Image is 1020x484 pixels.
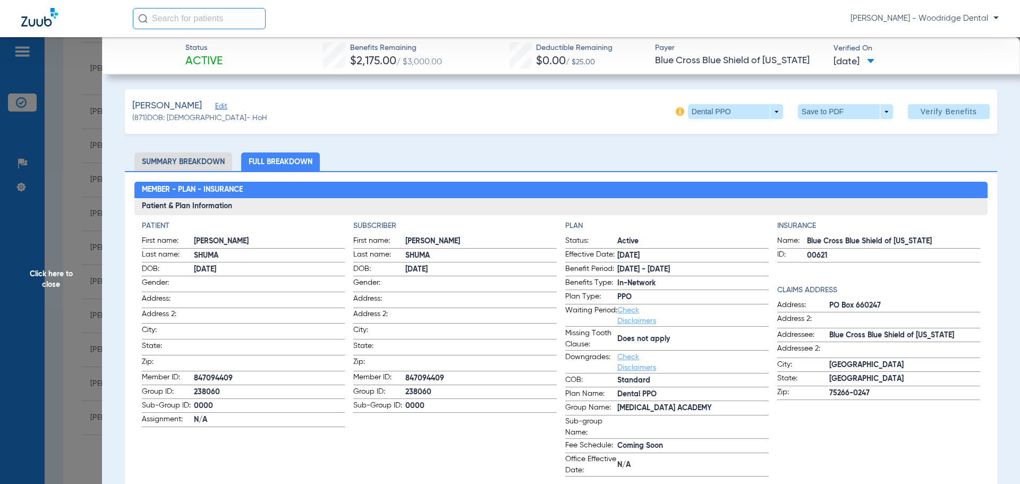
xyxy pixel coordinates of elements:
[536,56,566,67] span: $0.00
[829,330,981,341] span: Blue Cross Blue Shield of [US_STATE]
[353,325,405,339] span: City:
[565,235,617,248] span: Status:
[655,43,824,54] span: Payer
[134,182,988,199] h2: Member - Plan - Insurance
[142,220,345,232] h4: Patient
[834,55,874,69] span: [DATE]
[921,107,977,116] span: Verify Benefits
[353,372,405,385] span: Member ID:
[617,460,769,471] span: N/A
[617,236,769,247] span: Active
[194,236,345,247] span: [PERSON_NAME]
[617,292,769,303] span: PPO
[829,360,981,371] span: [GEOGRAPHIC_DATA]
[565,277,617,290] span: Benefits Type:
[565,305,617,326] span: Waiting Period:
[798,104,893,119] button: Save to PDF
[617,440,769,452] span: Coming Soon
[142,293,194,308] span: Address:
[194,250,345,261] span: SHUMA
[142,356,194,371] span: Zip:
[807,236,981,247] span: Blue Cross Blue Shield of [US_STATE]
[617,375,769,386] span: Standard
[777,359,829,372] span: City:
[565,416,617,438] span: Sub-group Name:
[194,414,345,426] span: N/A
[777,313,829,328] span: Address 2:
[353,235,405,248] span: First name:
[194,401,345,412] span: 0000
[829,373,981,385] span: [GEOGRAPHIC_DATA]
[565,375,617,387] span: COB:
[132,99,202,113] span: [PERSON_NAME]
[777,373,829,386] span: State:
[617,389,769,400] span: Dental PPO
[565,291,617,304] span: Plan Type:
[134,152,232,171] li: Summary Breakdown
[405,264,557,275] span: [DATE]
[565,352,617,373] span: Downgrades:
[405,387,557,398] span: 238060
[353,356,405,371] span: Zip:
[132,113,267,124] span: (871) DOB: [DEMOGRAPHIC_DATA] - HoH
[829,300,981,311] span: PO Box 660247
[617,403,769,414] span: [MEDICAL_DATA] ACADEMY
[777,220,981,232] h4: Insurance
[405,236,557,247] span: [PERSON_NAME]
[777,329,829,342] span: Addressee:
[807,250,981,261] span: 00621
[353,386,405,399] span: Group ID:
[215,103,225,113] span: Edit
[851,13,999,24] span: [PERSON_NAME] - Woodridge Dental
[405,250,557,261] span: SHUMA
[194,264,345,275] span: [DATE]
[185,54,223,69] span: Active
[142,414,194,427] span: Assignment:
[655,54,824,67] span: Blue Cross Blue Shield of [US_STATE]
[617,250,769,261] span: [DATE]
[142,400,194,413] span: Sub-Group ID:
[777,387,829,400] span: Zip:
[565,264,617,276] span: Benefit Period:
[142,249,194,262] span: Last name:
[142,386,194,399] span: Group ID:
[21,8,58,27] img: Zuub Logo
[353,309,405,323] span: Address 2:
[777,249,807,262] span: ID:
[565,440,617,453] span: Fee Schedule:
[133,8,266,29] input: Search for patients
[185,43,223,54] span: Status
[134,198,988,215] h3: Patient & Plan Information
[566,58,595,66] span: / $25.00
[565,402,617,415] span: Group Name:
[353,400,405,413] span: Sub-Group ID:
[676,107,684,116] img: info-icon
[565,454,617,476] span: Office Effective Date:
[138,14,148,23] img: Search Icon
[617,307,656,325] a: Check Disclaimers
[688,104,783,119] button: Dental PPO
[617,353,656,371] a: Check Disclaimers
[617,334,769,345] span: Does not apply
[142,277,194,292] span: Gender:
[777,300,829,312] span: Address:
[142,372,194,385] span: Member ID:
[617,264,769,275] span: [DATE] - [DATE]
[350,56,396,67] span: $2,175.00
[142,325,194,339] span: City:
[536,43,613,54] span: Deductible Remaining
[241,152,320,171] li: Full Breakdown
[142,235,194,248] span: First name:
[353,264,405,276] span: DOB:
[908,104,990,119] button: Verify Benefits
[405,373,557,384] span: 847094409
[777,343,829,358] span: Addressee 2:
[565,220,769,232] app-breakdown-title: Plan
[353,341,405,355] span: State:
[829,388,981,399] span: 75266-0247
[405,401,557,412] span: 0000
[777,285,981,296] app-breakdown-title: Claims Address
[617,278,769,289] span: In-Network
